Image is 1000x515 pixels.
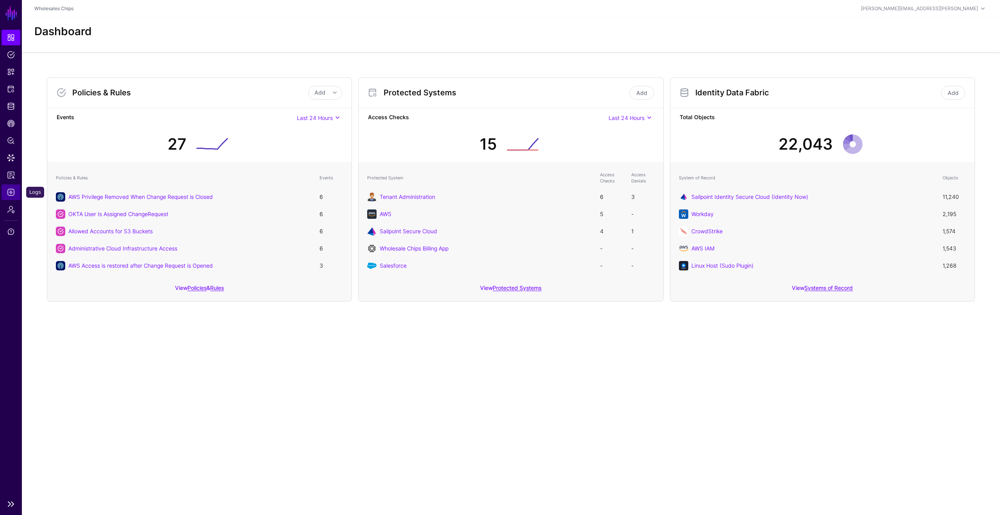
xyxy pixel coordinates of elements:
[691,211,714,217] a: Workday
[695,88,939,97] h3: Identity Data Fabric
[316,188,347,206] td: 6
[596,240,627,257] td: -
[939,188,970,206] td: 11,240
[7,51,15,59] span: Policies
[627,168,659,188] th: Access Denials
[627,257,659,274] td: -
[7,206,15,213] span: Admin
[52,168,316,188] th: Policies & Rules
[57,113,297,123] strong: Events
[367,261,377,270] img: svg+xml;base64,PD94bWwgdmVyc2lvbj0iMS4wIiBlbmNvZGluZz0iVVRGLTgiPz4KPHN2ZyB2ZXJzaW9uPSIxLjEiIHZpZX...
[359,279,663,301] div: View
[493,284,541,291] a: Protected Systems
[380,193,435,200] a: Tenant Administration
[68,245,177,252] a: Administrative Cloud Infrastructure Access
[7,154,15,162] span: Data Lens
[630,86,654,100] a: Add
[939,240,970,257] td: 1,543
[68,262,213,269] a: AWS Access is restored after Change Request is Opened
[861,5,978,12] div: [PERSON_NAME][EMAIL_ADDRESS][PERSON_NAME]
[384,88,628,97] h3: Protected Systems
[316,223,347,240] td: 6
[939,257,970,274] td: 1,268
[627,188,659,206] td: 3
[68,193,213,200] a: AWS Privilege Removed When Change Request is Closed
[68,211,168,217] a: OKTA User Is Assigned ChangeRequest
[314,89,325,96] span: Add
[168,132,186,156] div: 27
[7,102,15,110] span: Identity Data Fabric
[691,245,714,252] a: AWS IAM
[596,223,627,240] td: 4
[316,240,347,257] td: 6
[2,133,20,148] a: Policy Lens
[7,34,15,41] span: Dashboard
[779,132,833,156] div: 22,043
[34,5,73,11] a: Wholesales Chips
[7,228,15,236] span: Support
[367,192,377,202] img: svg+xml;base64,PHN2ZyB3aWR0aD0iMTI4IiBoZWlnaHQ9IjEyOCIgdmlld0JveD0iMCAwIDEyOCAxMjgiIGZpbGw9Im5vbm...
[939,168,970,188] th: Objects
[316,206,347,223] td: 6
[679,244,688,253] img: svg+xml;base64,PHN2ZyB4bWxucz0iaHR0cDovL3d3dy53My5vcmcvMjAwMC9zdmciIHhtbG5zOnhsaW5rPSJodHRwOi8vd3...
[187,284,207,291] a: Policies
[2,30,20,45] a: Dashboard
[380,228,437,234] a: Sailpoint Secure Cloud
[939,206,970,223] td: 2,195
[941,86,965,100] a: Add
[72,88,308,97] h3: Policies & Rules
[939,223,970,240] td: 1,574
[2,150,20,166] a: Data Lens
[47,279,352,301] div: View &
[596,206,627,223] td: 5
[480,132,497,156] div: 15
[68,228,153,234] a: Allowed Accounts for S3 Buckets
[380,262,407,269] a: Salesforce
[675,168,939,188] th: System of Record
[2,202,20,217] a: Admin
[367,209,377,219] img: svg+xml;base64,PHN2ZyB3aWR0aD0iNjQiIGhlaWdodD0iNjQiIHZpZXdCb3g9IjAgMCA2NCA2NCIgZmlsbD0ibm9uZSIgeG...
[2,98,20,114] a: Identity Data Fabric
[210,284,224,291] a: Rules
[804,284,853,291] a: Systems of Record
[627,240,659,257] td: -
[368,113,608,123] strong: Access Checks
[7,85,15,93] span: Protected Systems
[680,113,965,123] strong: Total Objects
[609,114,645,121] span: Last 24 Hours
[2,184,20,200] a: Logs
[2,47,20,63] a: Policies
[316,257,347,274] td: 3
[679,209,688,219] img: svg+xml;base64,PHN2ZyB3aWR0aD0iNjQiIGhlaWdodD0iNjQiIHZpZXdCb3g9IjAgMCA2NCA2NCIgZmlsbD0ibm9uZSIgeG...
[2,116,20,131] a: CAEP Hub
[7,188,15,196] span: Logs
[316,168,347,188] th: Events
[679,192,688,202] img: svg+xml;base64,PHN2ZyB3aWR0aD0iNjQiIGhlaWdodD0iNjQiIHZpZXdCb3g9IjAgMCA2NCA2NCIgZmlsbD0ibm9uZSIgeG...
[26,187,44,198] div: Logs
[297,114,333,121] span: Last 24 Hours
[2,64,20,80] a: Snippets
[670,279,975,301] div: View
[2,81,20,97] a: Protected Systems
[7,120,15,127] span: CAEP Hub
[7,137,15,145] span: Policy Lens
[380,211,391,217] a: AWS
[627,223,659,240] td: 1
[2,167,20,183] a: Reports
[367,227,377,236] img: svg+xml;base64,PHN2ZyB3aWR0aD0iNTAiIGhlaWdodD0iNDkiIHZpZXdCb3g9IjAgMCA1MCA0OSIgZmlsbD0ibm9uZSIgeG...
[34,25,92,38] h2: Dashboard
[691,193,808,200] a: Sailpoint Identity Secure Cloud (Identity Now)
[596,168,627,188] th: Access Checks
[380,245,448,252] a: Wholesale Chips Billing App
[691,262,754,269] a: Linux Host (Sudo Plugin)
[691,228,723,234] a: CrowdStrike
[679,261,688,270] img: svg+xml;base64,PHN2ZyB3aWR0aD0iNjQiIGhlaWdodD0iNjQiIHZpZXdCb3g9IjAgMCA2NCA2NCIgZmlsbD0ibm9uZSIgeG...
[627,206,659,223] td: -
[367,244,377,253] img: svg+xml;base64,PHN2ZyB3aWR0aD0iMjQiIGhlaWdodD0iMjQiIHZpZXdCb3g9IjAgMCAyNCAyNCIgZmlsbD0ibm9uZSIgeG...
[596,188,627,206] td: 6
[7,68,15,76] span: Snippets
[363,168,596,188] th: Protected System
[7,171,15,179] span: Reports
[596,257,627,274] td: -
[5,5,18,22] a: SGNL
